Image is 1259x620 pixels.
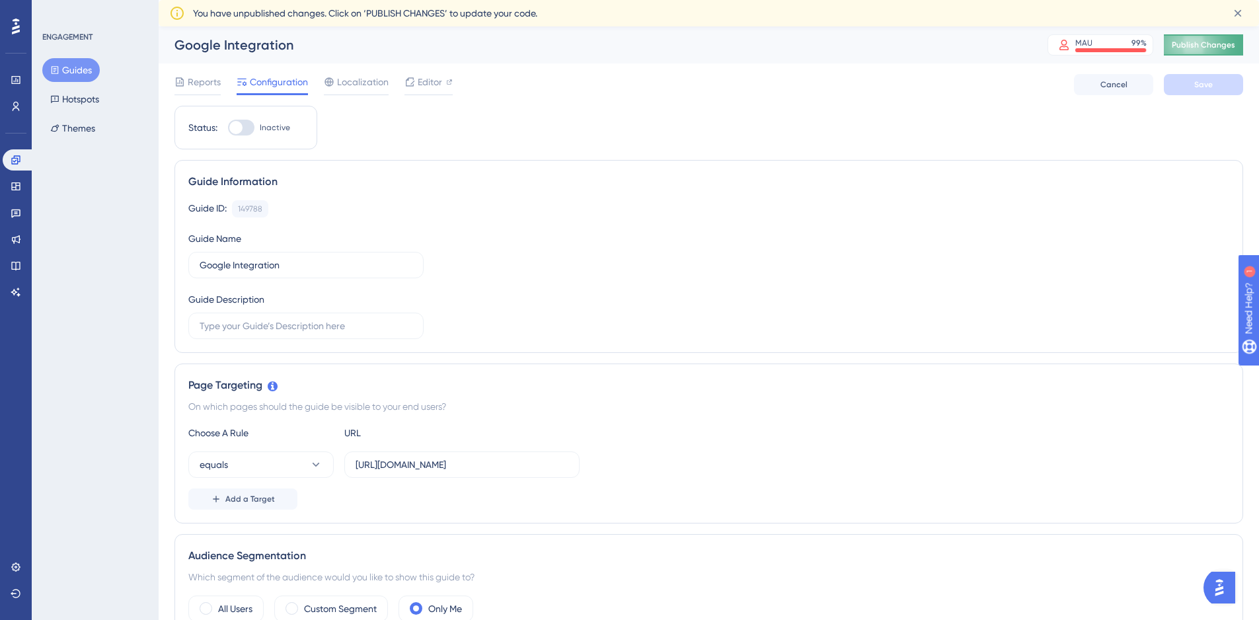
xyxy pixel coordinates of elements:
[238,204,262,214] div: 149788
[188,120,217,136] div: Status:
[42,32,93,42] div: ENGAGEMENT
[304,601,377,617] label: Custom Segment
[188,548,1229,564] div: Audience Segmentation
[218,601,252,617] label: All Users
[92,7,96,17] div: 1
[188,425,334,441] div: Choose A Rule
[250,74,308,90] span: Configuration
[344,425,490,441] div: URL
[188,200,227,217] div: Guide ID:
[188,291,264,307] div: Guide Description
[188,569,1229,585] div: Which segment of the audience would you like to show this guide to?
[337,74,389,90] span: Localization
[42,116,103,140] button: Themes
[200,457,228,473] span: equals
[260,122,290,133] span: Inactive
[1074,74,1153,95] button: Cancel
[1194,79,1213,90] span: Save
[428,601,462,617] label: Only Me
[188,74,221,90] span: Reports
[31,3,83,19] span: Need Help?
[188,174,1229,190] div: Guide Information
[42,58,100,82] button: Guides
[188,488,297,510] button: Add a Target
[42,87,107,111] button: Hotspots
[188,377,1229,393] div: Page Targeting
[188,451,334,478] button: equals
[200,258,412,272] input: Type your Guide’s Name here
[356,457,568,472] input: yourwebsite.com/path
[1075,38,1092,48] div: MAU
[200,319,412,333] input: Type your Guide’s Description here
[188,231,241,247] div: Guide Name
[225,494,275,504] span: Add a Target
[1100,79,1127,90] span: Cancel
[188,399,1229,414] div: On which pages should the guide be visible to your end users?
[1164,74,1243,95] button: Save
[418,74,442,90] span: Editor
[193,5,537,21] span: You have unpublished changes. Click on ‘PUBLISH CHANGES’ to update your code.
[1131,38,1147,48] div: 99 %
[1203,568,1243,607] iframe: UserGuiding AI Assistant Launcher
[1172,40,1235,50] span: Publish Changes
[1164,34,1243,56] button: Publish Changes
[174,36,1014,54] div: Google Integration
